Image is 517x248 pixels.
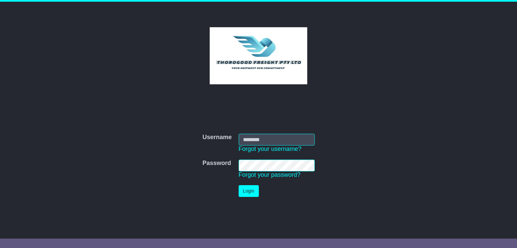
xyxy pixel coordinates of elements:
a: Forgot your username? [239,146,302,152]
button: Login [239,185,259,197]
label: Username [202,134,232,141]
img: Thorogood Freight Pty Ltd [210,27,308,84]
label: Password [202,160,231,167]
a: Forgot your password? [239,171,301,178]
